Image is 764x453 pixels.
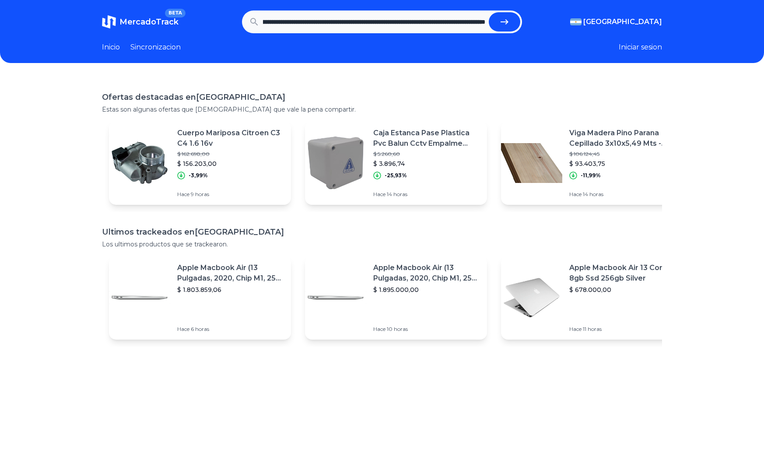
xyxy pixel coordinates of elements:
p: -3,99% [189,172,208,179]
p: $ 1.895.000,00 [373,285,480,294]
p: Apple Macbook Air (13 Pulgadas, 2020, Chip M1, 256 Gb De Ssd, 8 Gb De Ram) - Plata [177,263,284,284]
p: $ 106.124,45 [569,151,676,158]
p: Apple Macbook Air (13 Pulgadas, 2020, Chip M1, 256 Gb De Ssd, 8 Gb De Ram) - Plata [373,263,480,284]
a: MercadoTrackBETA [102,15,179,29]
p: Hace 14 horas [373,191,480,198]
a: Featured imageApple Macbook Air (13 Pulgadas, 2020, Chip M1, 256 Gb De Ssd, 8 Gb De Ram) - Plata$... [109,256,291,340]
img: MercadoTrack [102,15,116,29]
p: Apple Macbook Air 13 Core I5 8gb Ssd 256gb Silver [569,263,676,284]
h1: Ofertas destacadas en [GEOGRAPHIC_DATA] [102,91,662,103]
a: Featured imageApple Macbook Air (13 Pulgadas, 2020, Chip M1, 256 Gb De Ssd, 8 Gb De Ram) - Plata$... [305,256,487,340]
img: Featured image [109,132,170,193]
p: $ 1.803.859,06 [177,285,284,294]
p: Hace 11 horas [569,326,676,333]
a: Featured imageCuerpo Mariposa Citroen C3 C4 1.6 16v$ 162.698,00$ 156.203,00-3,99%Hace 9 horas [109,121,291,205]
button: [GEOGRAPHIC_DATA] [570,17,662,27]
a: Featured imageCaja Estanca Pase Plastica Pvc Balun Cctv Empalme 9x9x7.5cm$ 5.260,60$ 3.896,74-25,... [305,121,487,205]
h1: Ultimos trackeados en [GEOGRAPHIC_DATA] [102,226,662,238]
p: $ 5.260,60 [373,151,480,158]
p: Hace 9 horas [177,191,284,198]
p: $ 156.203,00 [177,159,284,168]
a: Featured imageApple Macbook Air 13 Core I5 8gb Ssd 256gb Silver$ 678.000,00Hace 11 horas [501,256,683,340]
a: Inicio [102,42,120,53]
p: $ 678.000,00 [569,285,676,294]
p: -25,93% [385,172,407,179]
img: Argentina [570,18,582,25]
img: Featured image [109,267,170,328]
span: [GEOGRAPHIC_DATA] [583,17,662,27]
p: Hace 14 horas [569,191,676,198]
span: BETA [165,9,186,18]
button: Iniciar sesion [619,42,662,53]
p: $ 93.403,75 [569,159,676,168]
img: Featured image [305,132,366,193]
p: Cuerpo Mariposa Citroen C3 C4 1.6 16v [177,128,284,149]
a: Featured imageViga Madera Pino Parana Cepillado 3x10x5,49 Mts - [GEOGRAPHIC_DATA]$ 106.124,45$ 93... [501,121,683,205]
img: Featured image [305,267,366,328]
span: MercadoTrack [119,17,179,27]
p: Los ultimos productos que se trackearon. [102,240,662,249]
p: Hace 6 horas [177,326,284,333]
p: Estas son algunas ofertas que [DEMOGRAPHIC_DATA] que vale la pena compartir. [102,105,662,114]
p: $ 162.698,00 [177,151,284,158]
p: Caja Estanca Pase Plastica Pvc Balun Cctv Empalme 9x9x7.5cm [373,128,480,149]
p: $ 3.896,74 [373,159,480,168]
img: Featured image [501,267,562,328]
p: -11,99% [581,172,601,179]
img: Featured image [501,132,562,193]
p: Hace 10 horas [373,326,480,333]
a: Sincronizacion [130,42,181,53]
p: Viga Madera Pino Parana Cepillado 3x10x5,49 Mts - [GEOGRAPHIC_DATA] [569,128,676,149]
